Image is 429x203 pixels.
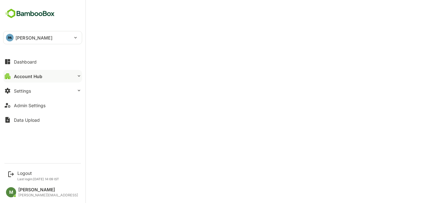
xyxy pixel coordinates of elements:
[6,187,16,197] div: M
[3,99,82,112] button: Admin Settings
[14,88,31,94] div: Settings
[3,55,82,68] button: Dashboard
[14,59,37,65] div: Dashboard
[14,74,42,79] div: Account Hub
[14,103,45,108] div: Admin Settings
[3,70,82,83] button: Account Hub
[15,34,52,41] p: [PERSON_NAME]
[18,187,78,193] div: [PERSON_NAME]
[17,170,59,176] div: Logout
[3,31,82,44] div: PA[PERSON_NAME]
[18,193,78,197] div: [PERSON_NAME][EMAIL_ADDRESS]
[17,177,59,181] p: Last login: [DATE] 14:09 IST
[14,117,40,123] div: Data Upload
[3,84,82,97] button: Settings
[6,34,14,41] div: PA
[3,8,57,20] img: BambooboxFullLogoMark.5f36c76dfaba33ec1ec1367b70bb1252.svg
[3,114,82,126] button: Data Upload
